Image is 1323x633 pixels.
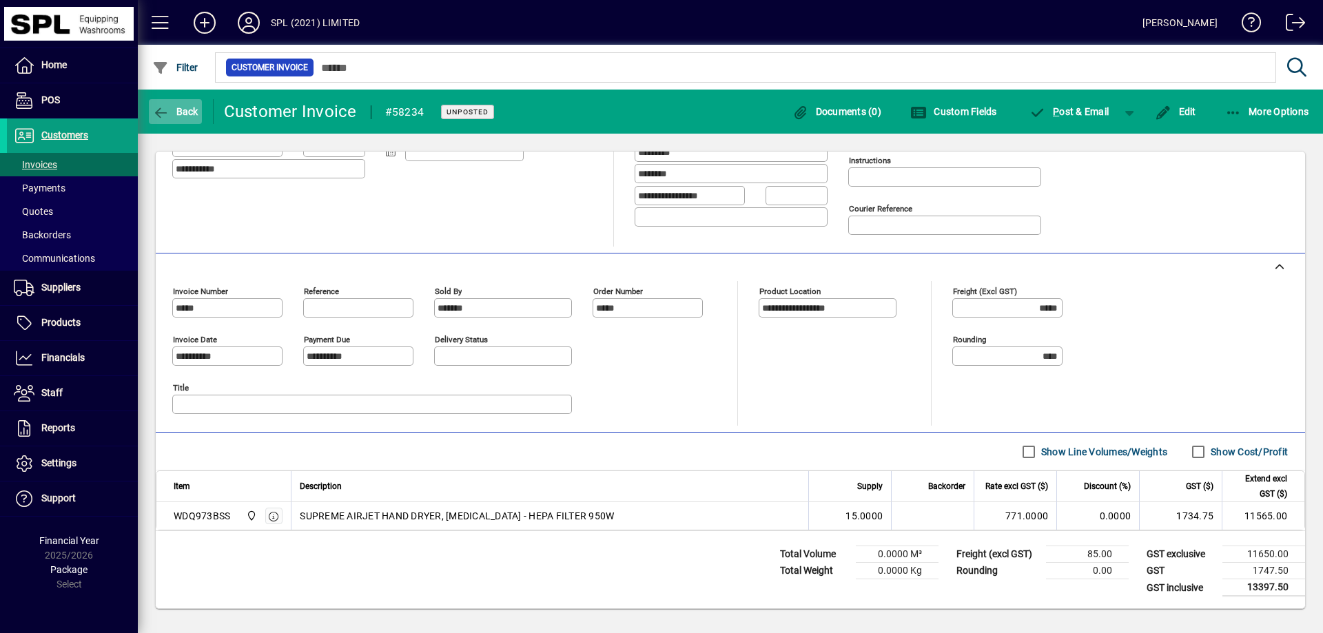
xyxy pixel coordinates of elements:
[300,479,342,494] span: Description
[173,287,228,296] mat-label: Invoice number
[1139,502,1222,530] td: 1734.75
[1151,99,1200,124] button: Edit
[7,306,138,340] a: Products
[928,479,965,494] span: Backorder
[1186,479,1213,494] span: GST ($)
[773,563,856,579] td: Total Weight
[1222,579,1305,596] td: 13397.50
[7,48,138,83] a: Home
[1140,579,1222,596] td: GST inclusive
[1275,3,1306,48] a: Logout
[50,564,88,575] span: Package
[149,55,202,80] button: Filter
[1222,563,1305,579] td: 1747.50
[1029,106,1109,117] span: ost & Email
[7,200,138,223] a: Quotes
[1142,12,1218,34] div: [PERSON_NAME]
[173,335,217,344] mat-label: Invoice date
[849,156,891,165] mat-label: Instructions
[1231,471,1287,501] span: Extend excl GST ($)
[14,253,95,264] span: Communications
[1222,502,1304,530] td: 11565.00
[300,509,614,523] span: SUPREME AIRJET HAND DRYER, [MEDICAL_DATA] - HEPA FILTER 950W
[1053,106,1059,117] span: P
[41,387,63,398] span: Staff
[773,546,856,563] td: Total Volume
[1046,563,1129,579] td: 0.00
[271,12,360,34] div: SPL (2021) LIMITED
[950,546,1046,563] td: Freight (excl GST)
[792,106,881,117] span: Documents (0)
[907,99,1001,124] button: Custom Fields
[304,335,350,344] mat-label: Payment due
[845,509,883,523] span: 15.0000
[174,509,230,523] div: WDQ973BSS
[14,229,71,240] span: Backorders
[910,106,997,117] span: Custom Fields
[1222,99,1313,124] button: More Options
[7,376,138,411] a: Staff
[14,183,65,194] span: Payments
[304,287,339,296] mat-label: Reference
[7,446,138,481] a: Settings
[138,99,214,124] app-page-header-button: Back
[447,107,489,116] span: Unposted
[1208,445,1288,459] label: Show Cost/Profit
[174,479,190,494] span: Item
[857,479,883,494] span: Supply
[41,59,67,70] span: Home
[1155,106,1196,117] span: Edit
[788,99,885,124] button: Documents (0)
[14,206,53,217] span: Quotes
[41,94,60,105] span: POS
[1140,546,1222,563] td: GST exclusive
[1084,479,1131,494] span: Discount (%)
[435,335,488,344] mat-label: Delivery status
[1231,3,1262,48] a: Knowledge Base
[983,509,1048,523] div: 771.0000
[41,352,85,363] span: Financials
[7,271,138,305] a: Suppliers
[985,479,1048,494] span: Rate excl GST ($)
[7,411,138,446] a: Reports
[224,101,357,123] div: Customer Invoice
[7,176,138,200] a: Payments
[152,62,198,73] span: Filter
[149,99,202,124] button: Back
[41,317,81,328] span: Products
[7,223,138,247] a: Backorders
[41,457,76,468] span: Settings
[41,129,88,141] span: Customers
[953,335,986,344] mat-label: Rounding
[950,563,1046,579] td: Rounding
[7,341,138,375] a: Financials
[593,287,643,296] mat-label: Order number
[1222,546,1305,563] td: 11650.00
[759,287,821,296] mat-label: Product location
[1038,445,1167,459] label: Show Line Volumes/Weights
[385,101,424,123] div: #58234
[41,282,81,293] span: Suppliers
[1140,563,1222,579] td: GST
[7,481,138,516] a: Support
[953,287,1017,296] mat-label: Freight (excl GST)
[173,383,189,393] mat-label: Title
[243,508,258,523] span: SPL (2021) Limited
[7,83,138,118] a: POS
[41,422,75,433] span: Reports
[1056,502,1139,530] td: 0.0000
[856,546,939,563] td: 0.0000 M³
[1023,99,1116,124] button: Post & Email
[1046,546,1129,563] td: 85.00
[849,204,912,214] mat-label: Courier Reference
[856,563,939,579] td: 0.0000 Kg
[1225,106,1309,117] span: More Options
[7,247,138,270] a: Communications
[152,106,198,117] span: Back
[7,153,138,176] a: Invoices
[232,61,308,74] span: Customer Invoice
[183,10,227,35] button: Add
[14,159,57,170] span: Invoices
[227,10,271,35] button: Profile
[435,287,462,296] mat-label: Sold by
